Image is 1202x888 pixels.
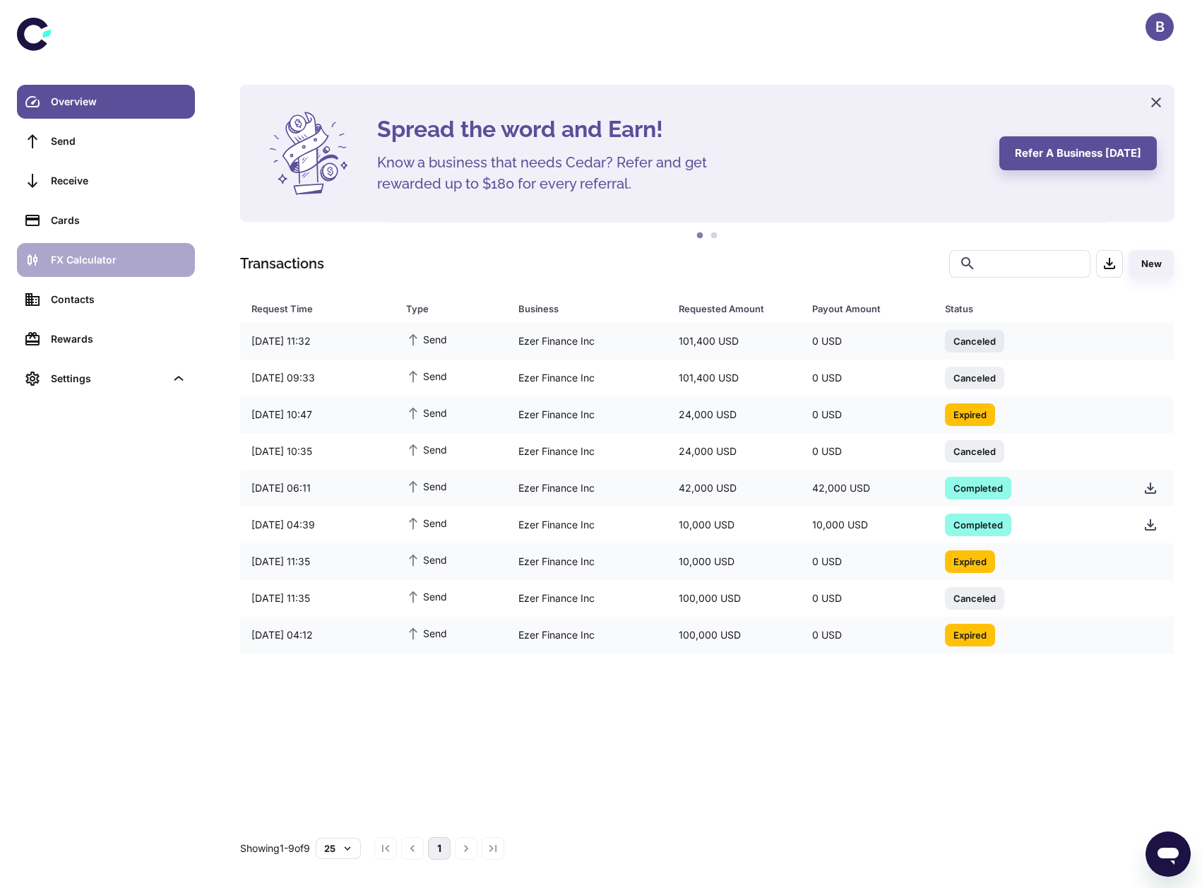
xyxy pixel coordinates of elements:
div: Ezer Finance Inc [507,585,667,612]
div: Receive [51,173,186,189]
div: Ezer Finance Inc [507,511,667,538]
a: Receive [17,164,195,198]
div: Payout Amount [812,299,910,319]
div: 10,000 USD [667,548,801,575]
span: Send [406,478,447,494]
div: 0 USD [801,438,934,465]
div: Settings [17,362,195,396]
h5: Know a business that needs Cedar? Refer and get rewarded up to $180 for every referral. [377,152,730,194]
div: 0 USD [801,328,934,355]
span: Completed [945,517,1011,531]
div: Type [406,299,483,319]
div: 42,000 USD [667,475,801,502]
button: 2 [707,229,721,243]
div: 100,000 USD [667,585,801,612]
div: 0 USD [801,548,934,575]
h1: Transactions [240,253,324,274]
span: Request Time [251,299,389,319]
p: Showing 1-9 of 9 [240,841,310,856]
div: [DATE] 11:35 [240,585,395,612]
div: Overview [51,94,186,109]
div: [DATE] 10:35 [240,438,395,465]
div: [DATE] 11:35 [240,548,395,575]
div: 101,400 USD [667,328,801,355]
div: Ezer Finance Inc [507,365,667,391]
a: Cards [17,203,195,237]
span: Canceled [945,370,1004,384]
span: Canceled [945,333,1004,348]
button: 25 [316,838,361,859]
span: Send [406,368,447,384]
div: [DATE] 04:12 [240,622,395,649]
div: [DATE] 11:32 [240,328,395,355]
div: Ezer Finance Inc [507,548,667,575]
div: [DATE] 06:11 [240,475,395,502]
div: Send [51,134,186,149]
span: Payout Amount [812,299,929,319]
a: Overview [17,85,195,119]
span: Canceled [945,591,1004,605]
div: Ezer Finance Inc [507,438,667,465]
span: Canceled [945,444,1004,458]
div: 24,000 USD [667,438,801,465]
div: Cards [51,213,186,228]
div: 0 USD [801,365,934,391]
span: Type [406,299,501,319]
span: Status [945,299,1115,319]
div: Requested Amount [679,299,777,319]
span: Requested Amount [679,299,795,319]
span: Send [406,405,447,420]
span: Expired [945,554,995,568]
div: [DATE] 04:39 [240,511,395,538]
div: Contacts [51,292,186,307]
div: Ezer Finance Inc [507,475,667,502]
button: Refer a business [DATE] [999,136,1157,170]
span: Send [406,331,447,347]
div: Ezer Finance Inc [507,328,667,355]
div: 0 USD [801,622,934,649]
iframe: Button to launch messaging window [1146,831,1191,877]
a: Contacts [17,283,195,316]
span: Send [406,625,447,641]
button: 1 [693,229,707,243]
span: Send [406,552,447,567]
div: 42,000 USD [801,475,934,502]
span: Expired [945,407,995,421]
span: Send [406,515,447,531]
nav: pagination navigation [372,837,506,860]
span: Send [406,588,447,604]
div: Rewards [51,331,186,347]
div: Ezer Finance Inc [507,622,667,649]
span: Completed [945,480,1011,495]
div: Status [945,299,1097,319]
div: [DATE] 10:47 [240,401,395,428]
span: Send [406,442,447,457]
div: Settings [51,371,165,386]
h4: Spread the word and Earn! [377,112,982,146]
div: 10,000 USD [667,511,801,538]
span: Expired [945,627,995,641]
div: Request Time [251,299,371,319]
a: Send [17,124,195,158]
a: FX Calculator [17,243,195,277]
div: 0 USD [801,401,934,428]
div: FX Calculator [51,252,186,268]
div: 0 USD [801,585,934,612]
div: [DATE] 09:33 [240,365,395,391]
div: Ezer Finance Inc [507,401,667,428]
div: 100,000 USD [667,622,801,649]
div: 24,000 USD [667,401,801,428]
a: Rewards [17,322,195,356]
div: 101,400 USD [667,365,801,391]
button: page 1 [428,837,451,860]
div: 10,000 USD [801,511,934,538]
button: B [1146,13,1174,41]
button: New [1129,250,1174,278]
